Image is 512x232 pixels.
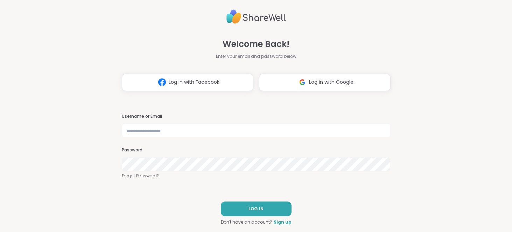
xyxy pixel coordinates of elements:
[155,76,169,89] img: ShareWell Logomark
[274,219,292,225] a: Sign up
[221,202,292,216] button: LOG IN
[259,74,391,91] button: Log in with Google
[221,219,272,225] span: Don't have an account?
[309,79,353,86] span: Log in with Google
[122,74,253,91] button: Log in with Facebook
[169,79,219,86] span: Log in with Facebook
[223,38,289,50] span: Welcome Back!
[122,147,391,153] h3: Password
[216,53,296,60] span: Enter your email and password below
[226,7,286,27] img: ShareWell Logo
[296,76,309,89] img: ShareWell Logomark
[122,114,391,120] h3: Username or Email
[122,173,391,179] a: Forgot Password?
[248,206,264,212] span: LOG IN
